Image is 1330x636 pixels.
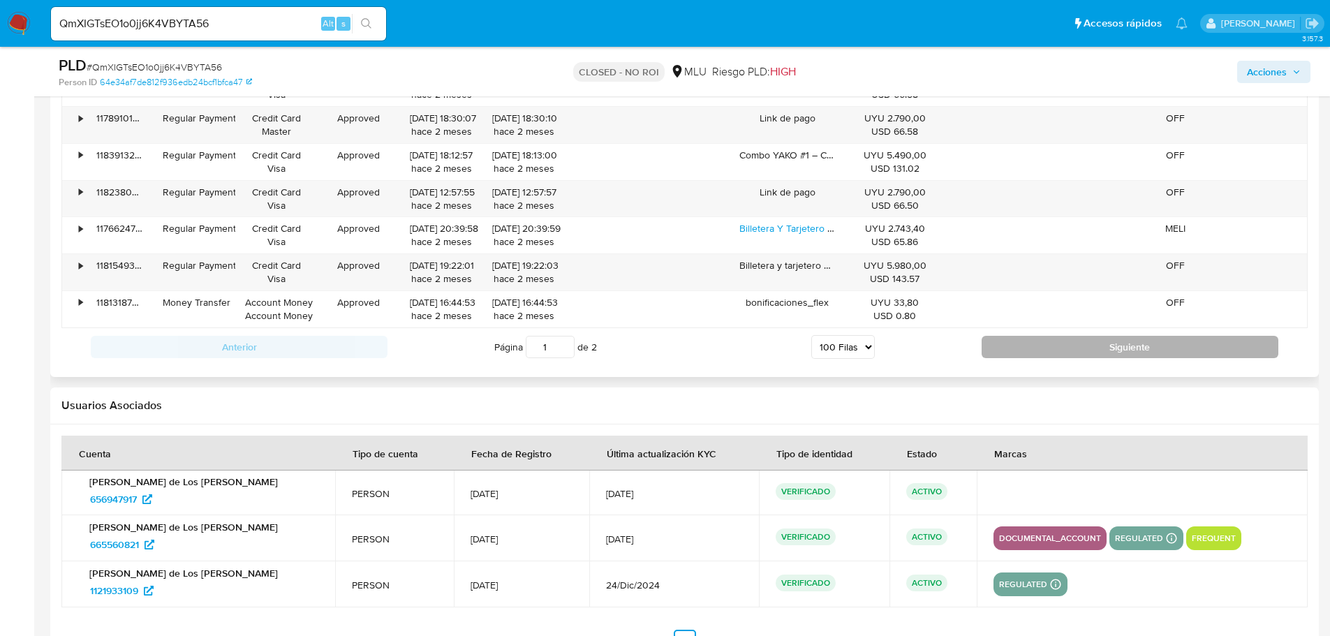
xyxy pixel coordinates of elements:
[352,14,380,34] button: search-icon
[770,64,796,80] span: HIGH
[1247,61,1287,83] span: Acciones
[573,62,665,82] p: CLOSED - NO ROI
[341,17,346,30] span: s
[1221,17,1300,30] p: giorgio.franco@mercadolibre.com
[51,15,386,33] input: Buscar usuario o caso...
[670,64,707,80] div: MLU
[59,54,87,76] b: PLD
[1302,33,1323,44] span: 3.157.3
[87,60,222,74] span: # QmXIGTsEO1o0jj6K4VBYTA56
[1305,16,1320,31] a: Salir
[323,17,334,30] span: Alt
[59,76,97,89] b: Person ID
[100,76,252,89] a: 64e34af7de812f936edb24bcf1bfca47
[1237,61,1310,83] button: Acciones
[712,64,796,80] span: Riesgo PLD:
[1084,16,1162,31] span: Accesos rápidos
[1176,17,1188,29] a: Notificaciones
[61,399,1308,413] h2: Usuarios Asociados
